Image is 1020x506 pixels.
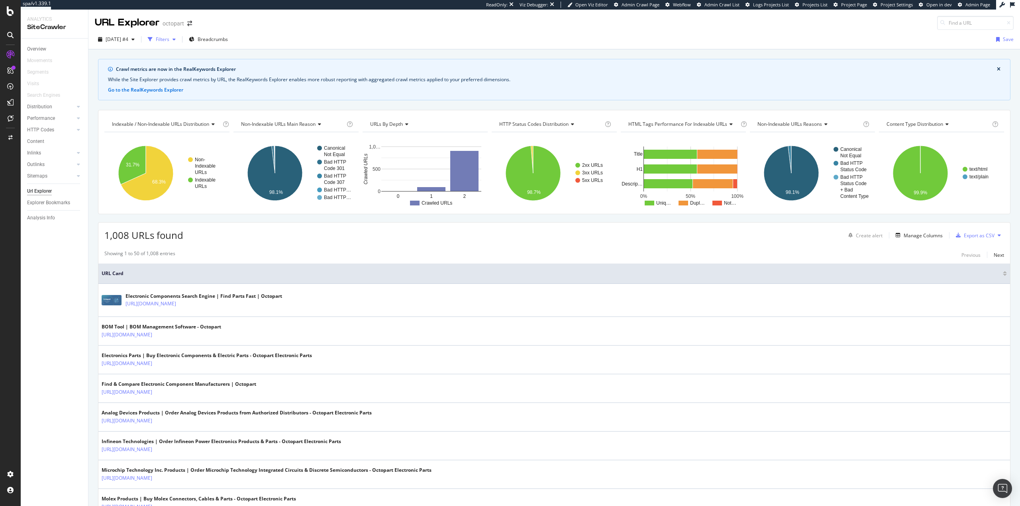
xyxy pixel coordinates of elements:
[965,2,990,8] span: Admin Page
[904,232,943,239] div: Manage Columns
[640,193,647,199] text: 0%
[958,2,990,8] a: Admin Page
[628,121,727,127] span: HTML Tags Performance for Indexable URLs
[195,177,216,183] text: Indexable
[104,250,175,260] div: Showing 1 to 50 of 1,008 entries
[498,118,603,131] h4: HTTP Status Codes Distribution
[993,33,1014,46] button: Save
[27,91,68,100] a: Search Engines
[686,193,695,199] text: 50%
[95,33,138,46] button: [DATE] #4
[104,139,229,208] svg: A chart.
[1003,36,1014,43] div: Save
[324,159,346,165] text: Bad HTTP
[27,68,49,76] div: Segments
[102,295,122,305] img: main image
[102,270,1001,277] span: URL Card
[27,187,82,195] a: Url Explorer
[27,137,44,146] div: Content
[697,2,739,8] a: Admin Crawl List
[163,20,184,27] div: octopart
[233,139,359,208] svg: A chart.
[108,86,183,94] button: Go to the RealKeywords Explorer
[104,229,183,242] span: 1,008 URLs found
[102,438,341,445] div: Infineon Technologies | Order Infineon Power Electronics Products & Parts - Octopart Electronic P...
[969,166,987,172] text: text/html
[499,121,569,127] span: HTTP Status Codes Distribution
[673,2,691,8] span: Webflow
[363,154,369,184] text: Crawled URLs
[145,33,179,46] button: Filters
[102,445,152,453] a: [URL][DOMAIN_NAME]
[156,36,169,43] div: Filters
[363,139,488,208] div: A chart.
[994,252,1004,258] div: Next
[102,495,296,502] div: Molex Products | Buy Molex Connectors, Cables & Parts - Octopart Electronic Parts
[881,2,913,8] span: Project Settings
[637,166,643,172] text: H1
[745,2,789,8] a: Logs Projects List
[27,149,75,157] a: Inlinks
[27,126,75,134] a: HTTP Codes
[126,293,282,300] div: Electronic Components Search Engine | Find Parts Fast | Octopart
[567,2,608,8] a: Open Viz Editor
[840,153,861,158] text: Not Equal
[187,21,192,26] div: arrow-right-arrow-left
[621,139,746,208] div: A chart.
[324,180,345,185] text: Code 307
[27,80,47,88] a: Visits
[27,57,52,65] div: Movements
[961,252,981,258] div: Previous
[369,144,381,150] text: 1,0…
[152,179,166,185] text: 68.3%
[102,417,152,425] a: [URL][DOMAIN_NAME]
[463,193,466,199] text: 2
[634,151,643,157] text: Title
[27,23,82,32] div: SiteCrawler
[102,381,256,388] div: Find & Compare Electronic Component Manufacturers | Octopart
[110,118,221,131] h4: Indexable / Non-Indexable URLs Distribution
[186,33,231,46] button: Breadcrumbs
[239,118,345,131] h4: Non-Indexable URLs Main Reason
[582,170,603,176] text: 3xx URLs
[27,126,54,134] div: HTTP Codes
[102,323,221,330] div: BOM Tool | BOM Management Software - Octopart
[840,167,867,172] text: Status Code
[756,118,861,131] h4: Non-Indexable URLs Reasons
[369,118,481,131] h4: URLs by Depth
[887,121,943,127] span: Content Type Distribution
[378,189,381,194] text: 0
[106,36,128,43] span: 2025 Oct. 9th #4
[802,2,828,8] span: Projects List
[27,160,75,169] a: Outlinks
[879,139,1004,208] svg: A chart.
[757,121,822,127] span: Non-Indexable URLs Reasons
[98,59,1010,100] div: info banner
[422,200,452,206] text: Crawled URLs
[324,145,345,151] text: Canonical
[370,121,403,127] span: URLs by Depth
[102,352,312,359] div: Electronics Parts | Buy Electronic Components & Electric Parts - Octopart Electronic Parts
[324,166,345,171] text: Code 301
[582,178,603,183] text: 5xx URLs
[964,232,994,239] div: Export as CSV
[27,45,82,53] a: Overview
[575,2,608,8] span: Open Viz Editor
[786,190,799,195] text: 98.1%
[27,149,41,157] div: Inlinks
[324,152,345,157] text: Not Equal
[926,2,952,8] span: Open in dev
[269,190,283,195] text: 98.1%
[753,2,789,8] span: Logs Projects List
[622,181,643,187] text: Descrip…
[95,16,159,29] div: URL Explorer
[834,2,867,8] a: Project Page
[27,103,75,111] a: Distribution
[750,139,875,208] svg: A chart.
[195,157,205,162] text: Non-
[126,162,139,168] text: 31.7%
